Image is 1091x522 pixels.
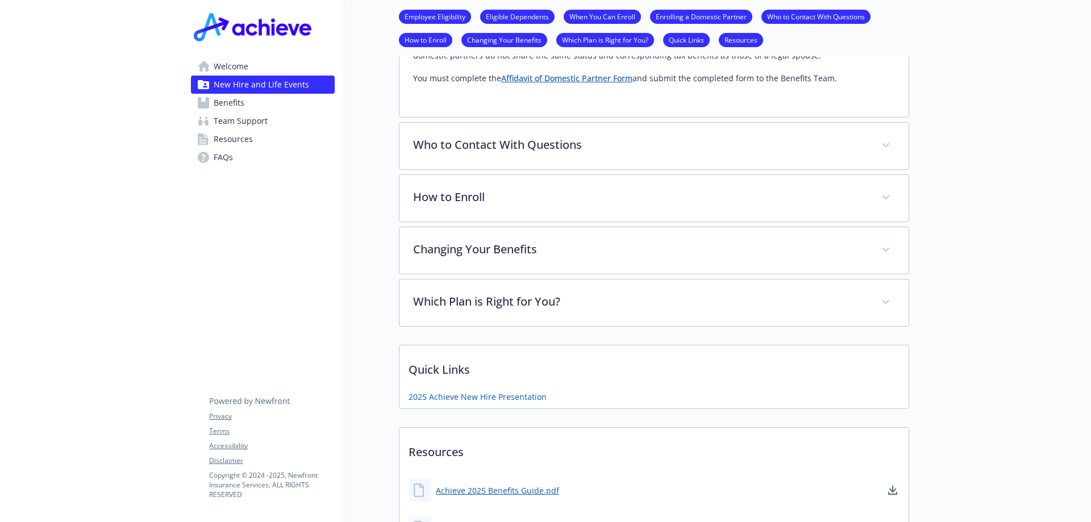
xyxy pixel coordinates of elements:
a: Eligible Dependents [480,11,555,22]
p: Quick Links [399,345,909,387]
a: Resources [191,130,335,148]
a: Achieve 2025 Benefits Guide.pdf [436,485,559,496]
a: Disclaimer [209,456,334,466]
div: Who to Contact With Questions [399,123,909,169]
div: Enrolling a Domestic Partner [399,26,909,117]
a: Enrolling a Domestic Partner [650,11,752,22]
p: Changing Your Benefits [413,241,868,258]
a: Privacy [209,411,334,421]
a: New Hire and Life Events [191,76,335,94]
p: Who to Contact With Questions [413,136,868,153]
div: Changing Your Benefits [399,227,909,274]
a: FAQs [191,148,335,166]
span: Welcome [214,57,248,76]
div: Which Plan is Right for You? [399,279,909,326]
span: Benefits [214,94,244,112]
p: You must complete the and submit the completed form to the Benefits Team. [413,72,895,85]
p: Copyright © 2024 - 2025 , Newfront Insurance Services, ALL RIGHTS RESERVED [209,470,334,499]
p: Resources [399,428,909,470]
a: 2025 Achieve New Hire Presentation [409,391,547,403]
a: Team Support [191,112,335,130]
span: FAQs [214,148,233,166]
div: How to Enroll [399,175,909,222]
a: Accessibility [209,441,334,451]
a: How to Enroll [399,34,452,45]
p: How to Enroll [413,189,868,206]
a: Which Plan is Right for You? [556,34,654,45]
a: Changing Your Benefits [461,34,547,45]
a: Affidavit of Domestic Partner Form [501,73,632,83]
p: Which Plan is Right for You? [413,293,868,310]
a: Welcome [191,57,335,76]
span: New Hire and Life Events [214,76,309,94]
a: download document [886,483,900,497]
a: When You Can Enroll [564,11,641,22]
a: Employee Eligibility [399,11,471,22]
a: Terms [209,426,334,436]
a: Resources [719,34,763,45]
a: Benefits [191,94,335,112]
a: Who to Contact With Questions [761,11,871,22]
span: Resources [214,130,253,148]
a: Quick Links [663,34,710,45]
span: Team Support [214,112,268,130]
